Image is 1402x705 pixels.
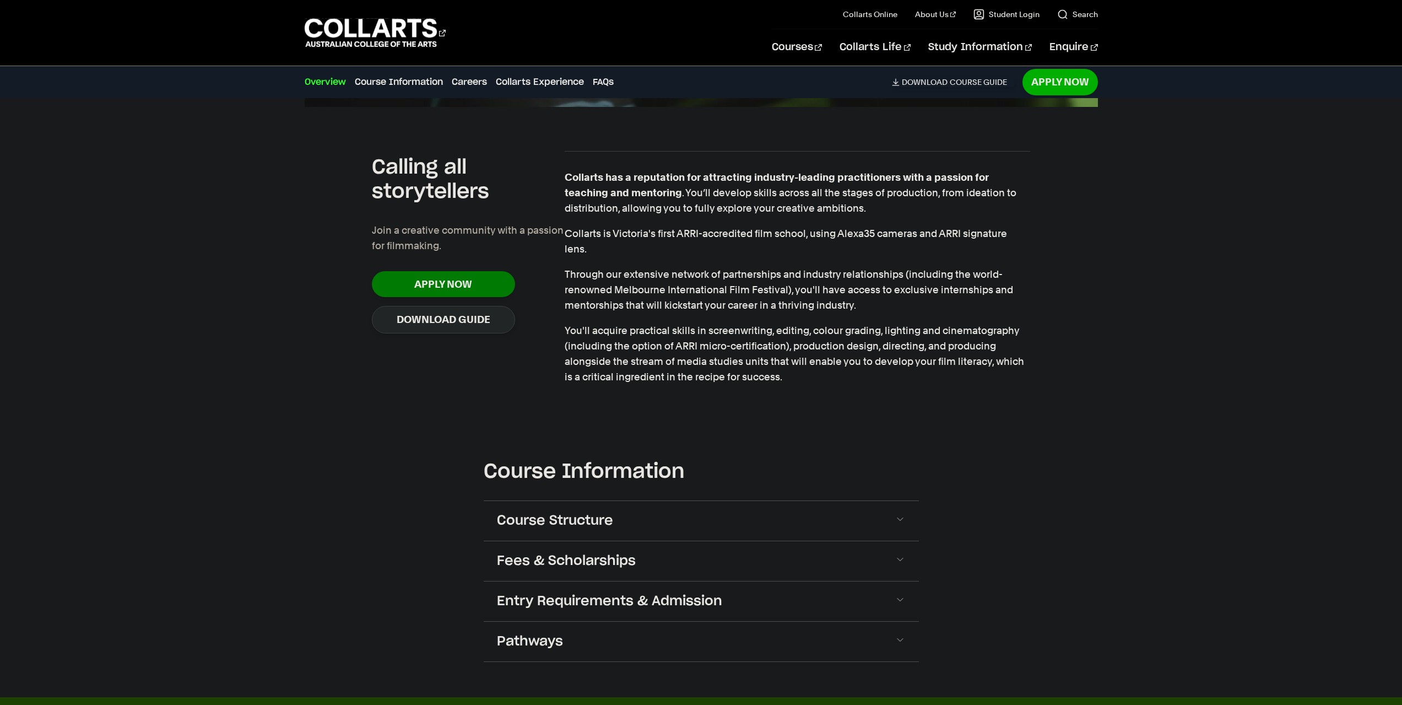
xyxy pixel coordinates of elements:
[484,582,919,621] button: Entry Requirements & Admission
[484,501,919,541] button: Course Structure
[497,633,563,650] span: Pathways
[1057,9,1098,20] a: Search
[593,76,614,89] a: FAQs
[565,171,989,198] strong: Collarts has a reputation for attracting industry-leading practitioners with a passion for teachi...
[973,9,1040,20] a: Student Login
[496,76,584,89] a: Collarts Experience
[915,9,956,20] a: About Us
[565,170,1030,216] p: . You’ll develop skills across all the stages of production, from ideation to distribution, allow...
[843,9,897,20] a: Collarts Online
[928,29,1032,66] a: Study Information
[565,323,1030,385] p: You'll acquire practical skills in screenwriting, editing, colour grading, lighting and cinematog...
[484,622,919,661] button: Pathways
[372,155,565,204] h2: Calling all storytellers
[565,267,1030,313] p: Through our extensive network of partnerships and industry relationships (including the world-ren...
[372,306,515,333] a: Download Guide
[497,593,722,610] span: Entry Requirements & Admission
[902,77,948,87] span: Download
[372,223,565,254] p: Join a creative community with a passion for filmmaking.
[892,77,1016,87] a: DownloadCourse Guide
[484,460,919,484] h2: Course Information
[497,512,613,530] span: Course Structure
[497,552,636,570] span: Fees & Scholarships
[484,541,919,581] button: Fees & Scholarships
[305,17,446,49] div: Go to homepage
[1022,69,1098,95] a: Apply Now
[1049,29,1097,66] a: Enquire
[772,29,822,66] a: Courses
[452,76,487,89] a: Careers
[372,271,515,297] a: Apply Now
[840,29,911,66] a: Collarts Life
[355,76,443,89] a: Course Information
[305,76,346,89] a: Overview
[565,226,1030,257] p: Collarts is Victoria's first ARRI-accredited film school, using Alexa35 cameras and ARRI signatur...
